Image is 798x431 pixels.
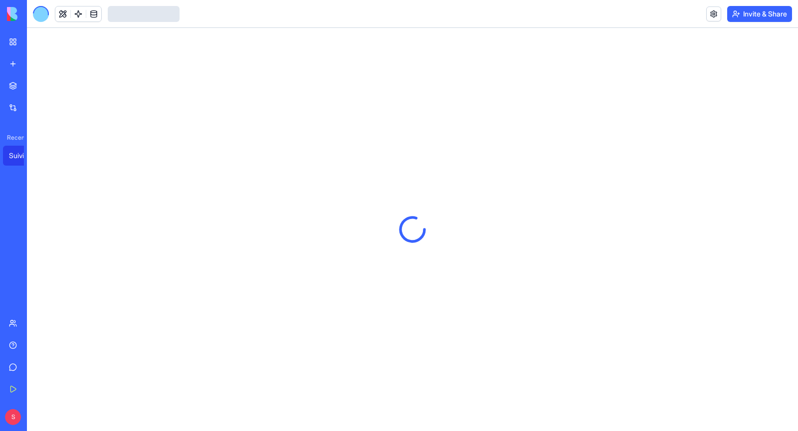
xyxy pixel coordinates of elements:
span: Recent [3,134,24,142]
span: S [5,409,21,425]
a: Suivi Interventions Artisans [3,146,43,166]
div: Suivi Interventions Artisans [9,151,37,161]
button: Invite & Share [727,6,792,22]
img: logo [7,7,69,21]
